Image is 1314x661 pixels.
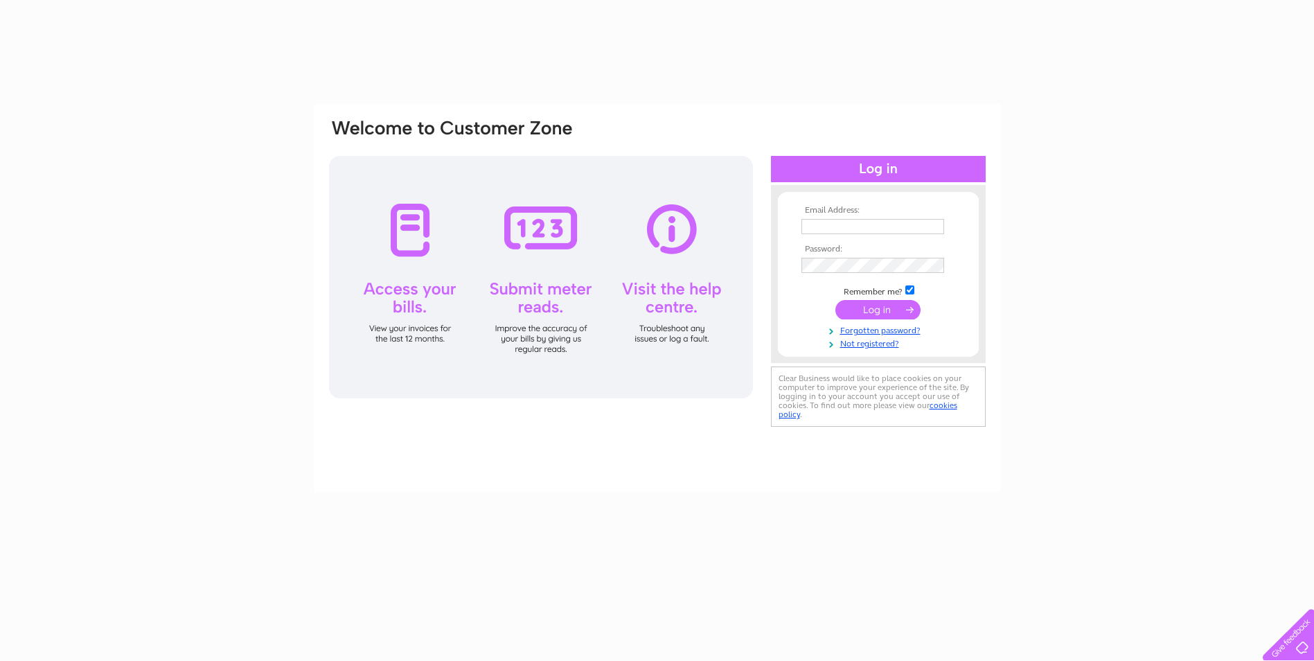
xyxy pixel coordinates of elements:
[798,206,959,215] th: Email Address:
[801,323,959,336] a: Forgotten password?
[798,283,959,297] td: Remember me?
[801,336,959,349] a: Not registered?
[771,367,986,427] div: Clear Business would like to place cookies on your computer to improve your experience of the sit...
[779,400,957,419] a: cookies policy
[835,300,921,319] input: Submit
[798,245,959,254] th: Password:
